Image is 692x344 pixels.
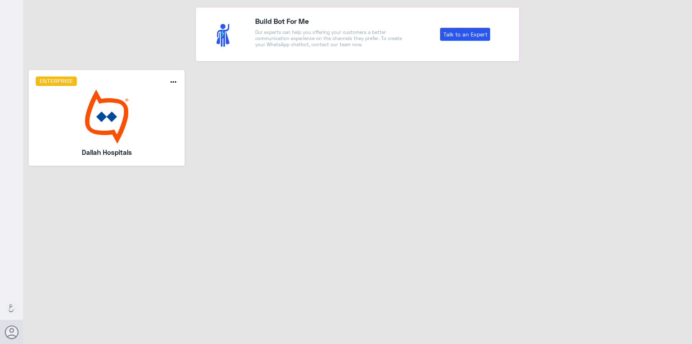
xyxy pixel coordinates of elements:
[36,90,178,144] img: bot image
[440,28,490,41] a: Talk to an Expert
[255,29,406,48] p: Our experts can help you offering your customers a better communication experience on the channel...
[55,147,159,157] h5: Dallah Hospitals
[169,78,178,88] button: more_horiz
[5,325,18,339] button: Avatar
[36,77,77,86] h6: Enterprise
[255,16,406,26] h4: Build Bot For Me
[169,78,178,86] i: more_horiz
